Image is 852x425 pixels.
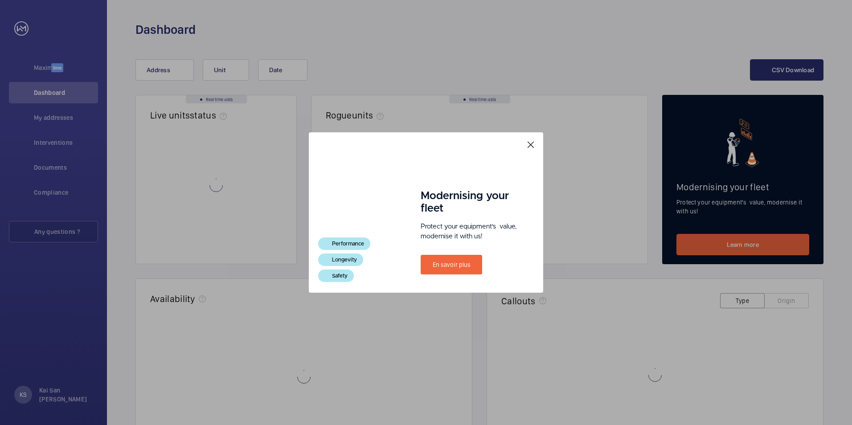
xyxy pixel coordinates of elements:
div: Longevity [318,253,363,266]
p: Protect your equipment's value, modernise it with us! [421,222,520,241]
div: Performance [318,237,370,250]
h1: Modernising your fleet [421,190,520,215]
a: En savoir plus [421,255,482,274]
div: Safety [318,270,354,282]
